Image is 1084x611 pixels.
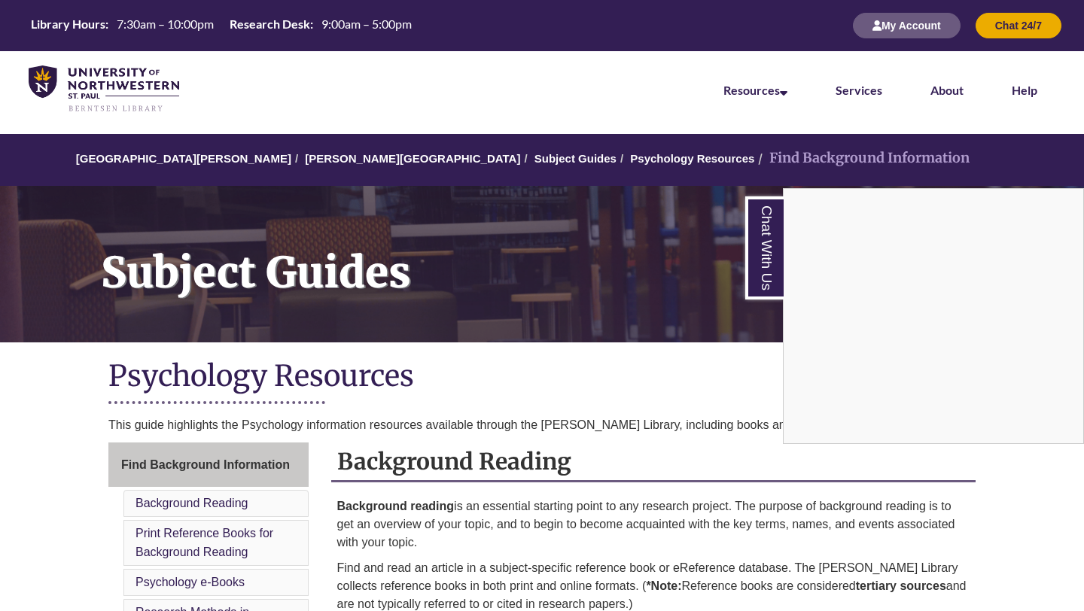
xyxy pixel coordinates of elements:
[1012,83,1037,97] a: Help
[29,65,179,113] img: UNWSP Library Logo
[784,189,1083,443] iframe: Chat Widget
[745,196,784,299] a: Chat With Us
[783,188,1084,444] div: Chat With Us
[723,83,787,97] a: Resources
[836,83,882,97] a: Services
[930,83,964,97] a: About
